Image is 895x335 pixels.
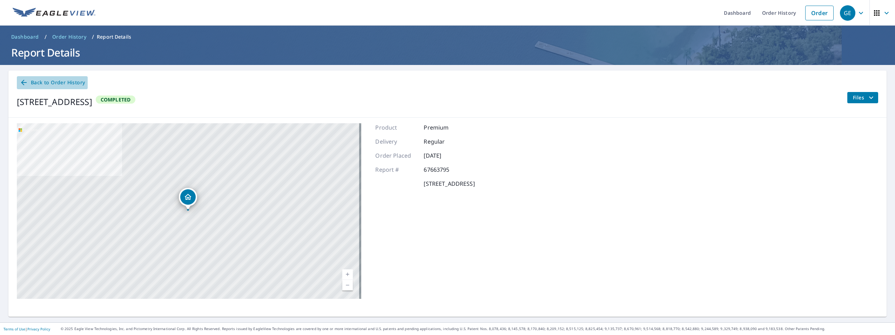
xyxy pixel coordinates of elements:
span: Back to Order History [20,78,85,87]
a: Current Level 17, Zoom Out [342,280,353,290]
li: / [92,33,94,41]
img: EV Logo [13,8,95,18]
a: Order History [49,31,89,42]
p: Report Details [97,33,131,40]
li: / [45,33,47,41]
div: GE [840,5,855,21]
p: Regular [424,137,466,146]
nav: breadcrumb [8,31,887,42]
a: Back to Order History [17,76,88,89]
span: Dashboard [11,33,39,40]
a: Dashboard [8,31,42,42]
span: Completed [96,96,135,103]
p: Premium [424,123,466,132]
p: Delivery [375,137,417,146]
a: Terms of Use [4,327,25,331]
a: Current Level 17, Zoom In [342,269,353,280]
button: filesDropdownBtn-67663795 [847,92,878,103]
h1: Report Details [8,45,887,60]
p: [STREET_ADDRESS] [424,179,475,188]
a: Privacy Policy [27,327,50,331]
p: 67663795 [424,165,466,174]
div: Dropped pin, building 1, Residential property, 510 S 10th Ave Springfield, NE 68059 [179,188,197,210]
p: © 2025 Eagle View Technologies, Inc. and Pictometry International Corp. All Rights Reserved. Repo... [61,326,891,331]
p: Order Placed [375,151,417,160]
p: Report # [375,165,417,174]
span: Order History [52,33,86,40]
span: Files [853,93,875,102]
p: | [4,327,50,331]
a: Order [805,6,834,20]
div: [STREET_ADDRESS] [17,96,92,108]
p: [DATE] [424,151,466,160]
p: Product [375,123,417,132]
